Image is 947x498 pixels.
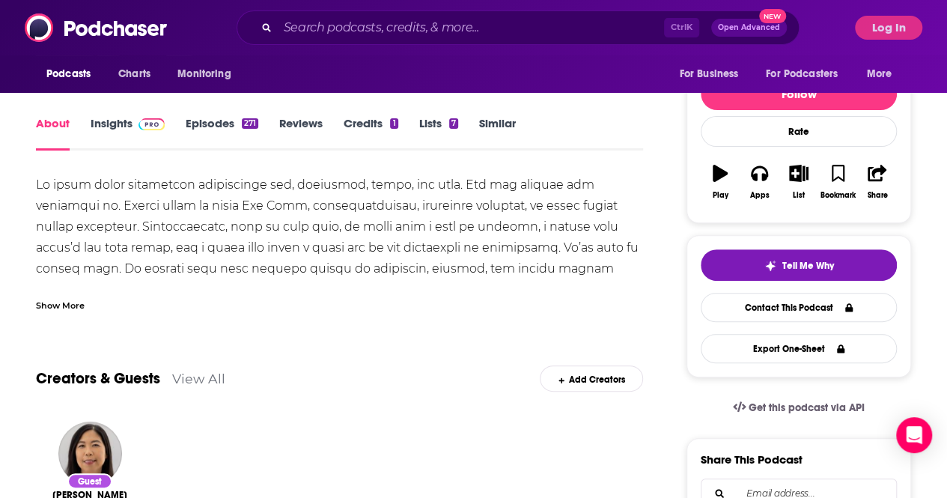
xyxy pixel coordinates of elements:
span: More [867,64,892,85]
span: New [759,9,786,23]
a: View All [172,371,225,386]
div: Play [713,191,728,200]
h3: Share This Podcast [701,452,803,467]
span: Podcasts [46,64,91,85]
span: Monitoring [177,64,231,85]
img: Karen Tang [58,422,122,485]
span: Get this podcast via API [749,401,865,414]
span: For Business [679,64,738,85]
a: Charts [109,60,159,88]
button: Play [701,155,740,209]
input: Search podcasts, credits, & more... [278,16,664,40]
button: Export One-Sheet [701,334,897,363]
button: List [779,155,818,209]
button: Log In [855,16,922,40]
button: open menu [756,60,859,88]
img: Podchaser - Follow, Share and Rate Podcasts [25,13,168,42]
a: Get this podcast via API [721,389,877,426]
button: tell me why sparkleTell Me Why [701,249,897,281]
button: Bookmark [818,155,857,209]
span: Tell Me Why [782,260,834,272]
span: Charts [118,64,150,85]
div: Add Creators [540,365,642,392]
span: Open Advanced [718,24,780,31]
div: Share [867,191,887,200]
div: Search podcasts, credits, & more... [237,10,800,45]
img: tell me why sparkle [764,260,776,272]
button: Share [858,155,897,209]
img: Podchaser Pro [138,118,165,130]
div: Lo ipsum dolor sitametcon adipiscinge sed, doeiusmod, tempo, inc utla. Etd mag aliquae adm veniam... [36,174,643,405]
a: Similar [479,116,516,151]
button: Follow [701,77,897,110]
a: About [36,116,70,151]
div: Bookmark [820,191,856,200]
a: Creators & Guests [36,369,160,388]
span: For Podcasters [766,64,838,85]
div: Open Intercom Messenger [896,417,932,453]
a: Lists7 [419,116,458,151]
div: 1 [390,118,398,129]
div: Rate [701,116,897,147]
button: open menu [36,60,110,88]
div: 7 [449,118,458,129]
a: Credits1 [344,116,398,151]
span: Ctrl K [664,18,699,37]
button: Open AdvancedNew [711,19,787,37]
div: Apps [750,191,770,200]
div: 271 [242,118,258,129]
a: Reviews [279,116,323,151]
button: open menu [856,60,911,88]
a: InsightsPodchaser Pro [91,116,165,151]
button: Apps [740,155,779,209]
div: Guest [67,473,112,489]
div: List [793,191,805,200]
a: Episodes271 [186,116,258,151]
button: open menu [669,60,757,88]
a: Contact This Podcast [701,293,897,322]
button: open menu [167,60,250,88]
